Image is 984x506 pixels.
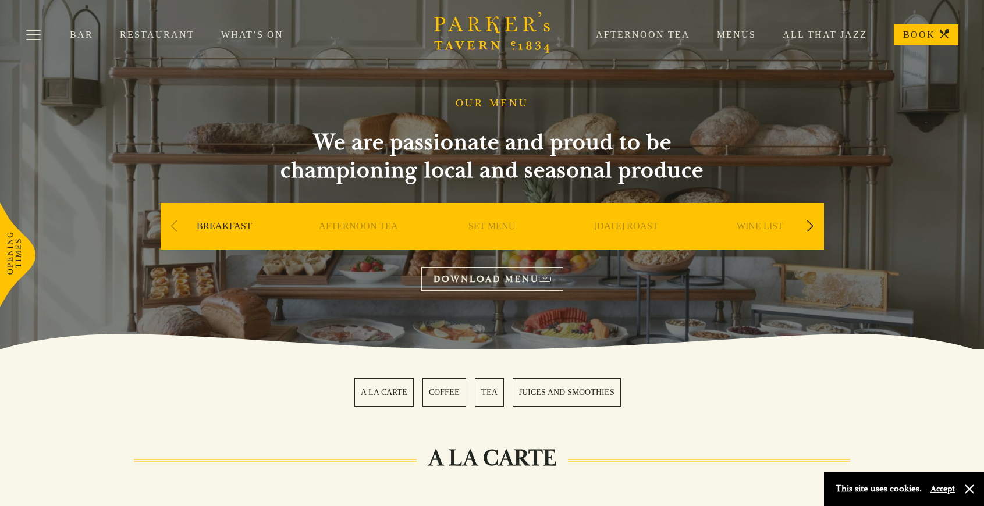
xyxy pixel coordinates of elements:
[161,203,289,284] div: 1 / 9
[428,203,556,284] div: 3 / 9
[964,483,975,495] button: Close and accept
[422,378,466,407] a: 2 / 4
[562,203,690,284] div: 4 / 9
[696,203,824,284] div: 5 / 9
[421,267,563,291] a: DOWNLOAD MENU
[594,220,658,267] a: [DATE] ROAST
[417,444,568,472] h2: A LA CARTE
[319,220,398,267] a: AFTERNOON TEA
[197,220,252,267] a: BREAKFAST
[166,213,182,239] div: Previous slide
[802,213,818,239] div: Next slide
[475,378,504,407] a: 3 / 4
[836,480,922,497] p: This site uses cookies.
[456,97,529,110] h1: OUR MENU
[737,220,783,267] a: WINE LIST
[294,203,422,284] div: 2 / 9
[260,129,725,184] h2: We are passionate and proud to be championing local and seasonal produce
[513,378,621,407] a: 4 / 4
[468,220,516,267] a: SET MENU
[354,378,414,407] a: 1 / 4
[930,483,955,494] button: Accept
